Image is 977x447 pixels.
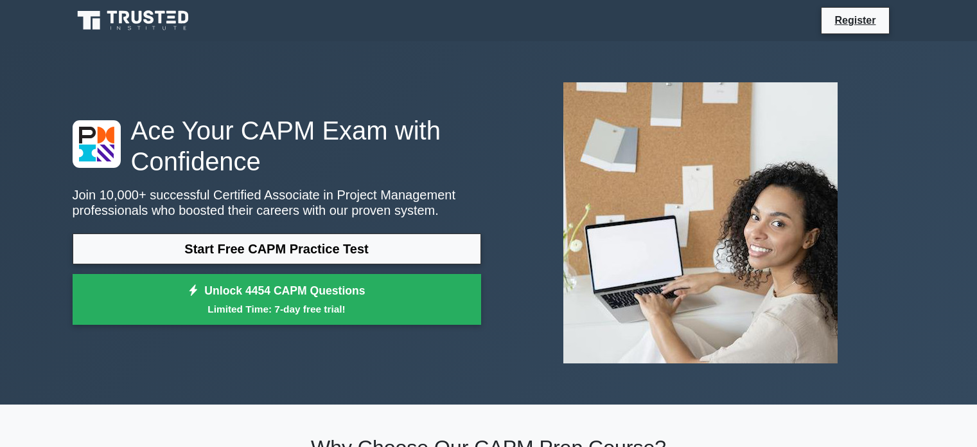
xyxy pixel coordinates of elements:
[73,115,481,177] h1: Ace Your CAPM Exam with Confidence
[73,274,481,325] a: Unlock 4454 CAPM QuestionsLimited Time: 7-day free trial!
[89,302,465,316] small: Limited Time: 7-day free trial!
[827,12,883,28] a: Register
[73,187,481,218] p: Join 10,000+ successful Certified Associate in Project Management professionals who boosted their...
[73,233,481,264] a: Start Free CAPM Practice Test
